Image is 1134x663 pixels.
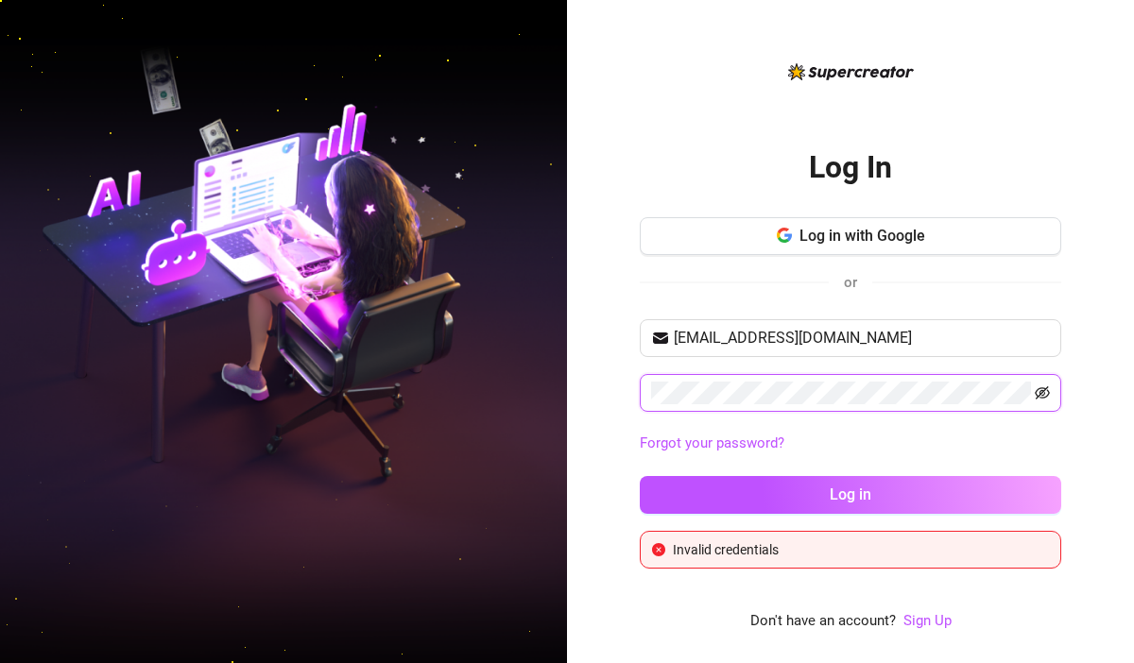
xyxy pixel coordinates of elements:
a: Sign Up [903,610,952,633]
button: Log in with Google [640,217,1061,255]
span: eye-invisible [1035,385,1050,400]
span: Log in with Google [799,227,925,245]
span: or [844,274,857,291]
input: Your email [674,327,1050,349]
a: Forgot your password? [640,434,784,451]
span: Log in [830,485,871,503]
span: close-circle [652,543,665,556]
a: Sign Up [903,612,952,629]
img: logo-BBDzfeDw.svg [788,63,914,80]
div: Invalid credentials [673,539,1049,560]
span: Don't have an account? [750,610,896,633]
button: Log in [640,476,1061,514]
h2: Log In [809,148,892,187]
a: Forgot your password? [640,433,1061,455]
